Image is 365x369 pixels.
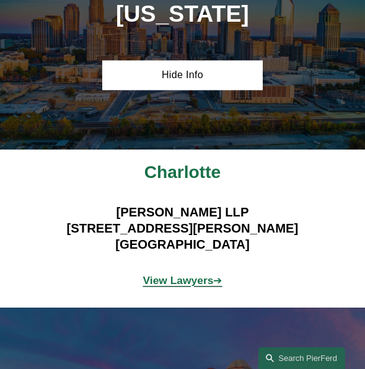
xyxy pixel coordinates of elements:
span: ➔ [143,274,222,287]
h4: [PERSON_NAME] LLP [STREET_ADDRESS][PERSON_NAME] [GEOGRAPHIC_DATA] [22,205,343,252]
a: Hide Info [102,60,263,90]
h1: [US_STATE] [22,1,343,27]
strong: View Lawyers [143,274,214,287]
span: Charlotte [144,162,221,182]
a: Search this site [258,347,345,369]
a: View Lawyers➔ [143,274,222,287]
